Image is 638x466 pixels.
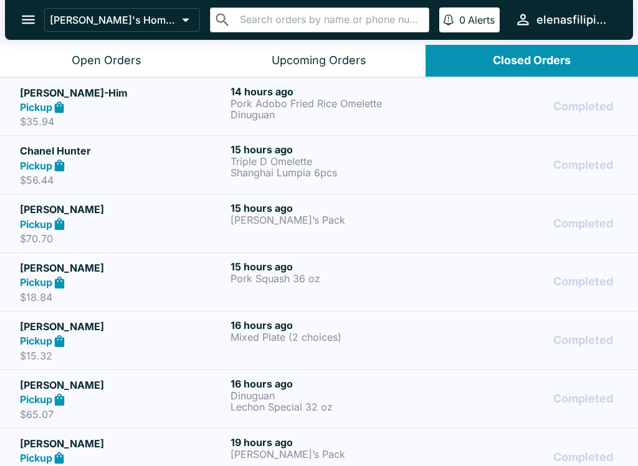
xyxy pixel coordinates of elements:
p: $18.84 [20,291,226,303]
p: $65.07 [20,408,226,421]
p: [PERSON_NAME]’s Pack [231,214,436,226]
p: Alerts [468,14,495,26]
h6: 15 hours ago [231,202,436,214]
p: Pork Squash 36 oz [231,273,436,284]
input: Search orders by name or phone number [236,11,424,29]
div: Upcoming Orders [272,54,366,68]
p: $56.44 [20,174,226,186]
strong: Pickup [20,335,52,347]
strong: Pickup [20,276,52,288]
h5: [PERSON_NAME] [20,260,226,275]
p: $35.94 [20,115,226,128]
button: [PERSON_NAME]'s Home of the Finest Filipino Foods [44,8,200,32]
h5: [PERSON_NAME] [20,436,226,451]
p: Pork Adobo Fried Rice Omelette [231,98,436,109]
p: Dinuguan [231,390,436,401]
p: Dinuguan [231,109,436,120]
h6: 15 hours ago [231,260,436,273]
p: 0 [459,14,465,26]
p: Shanghai Lumpia 6pcs [231,167,436,178]
div: Closed Orders [493,54,571,68]
h6: 16 hours ago [231,319,436,331]
p: $70.70 [20,232,226,245]
h5: [PERSON_NAME] [20,319,226,334]
h5: [PERSON_NAME]-Him [20,85,226,100]
h5: [PERSON_NAME] [20,378,226,392]
h6: 15 hours ago [231,143,436,156]
button: elenasfilipinofoods [510,6,618,33]
strong: Pickup [20,393,52,406]
p: [PERSON_NAME]'s Home of the Finest Filipino Foods [50,14,177,26]
button: open drawer [12,4,44,36]
strong: Pickup [20,452,52,464]
h5: Chanel Hunter [20,143,226,158]
div: Open Orders [72,54,141,68]
strong: Pickup [20,159,52,172]
h5: [PERSON_NAME] [20,202,226,217]
strong: Pickup [20,218,52,231]
p: Triple D Omelette [231,156,436,167]
h6: 16 hours ago [231,378,436,390]
p: $15.32 [20,349,226,362]
p: Mixed Plate (2 choices) [231,331,436,343]
p: [PERSON_NAME]’s Pack [231,449,436,460]
h6: 14 hours ago [231,85,436,98]
div: elenasfilipinofoods [536,12,613,27]
p: Lechon Special 32 oz [231,401,436,412]
strong: Pickup [20,101,52,113]
h6: 19 hours ago [231,436,436,449]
